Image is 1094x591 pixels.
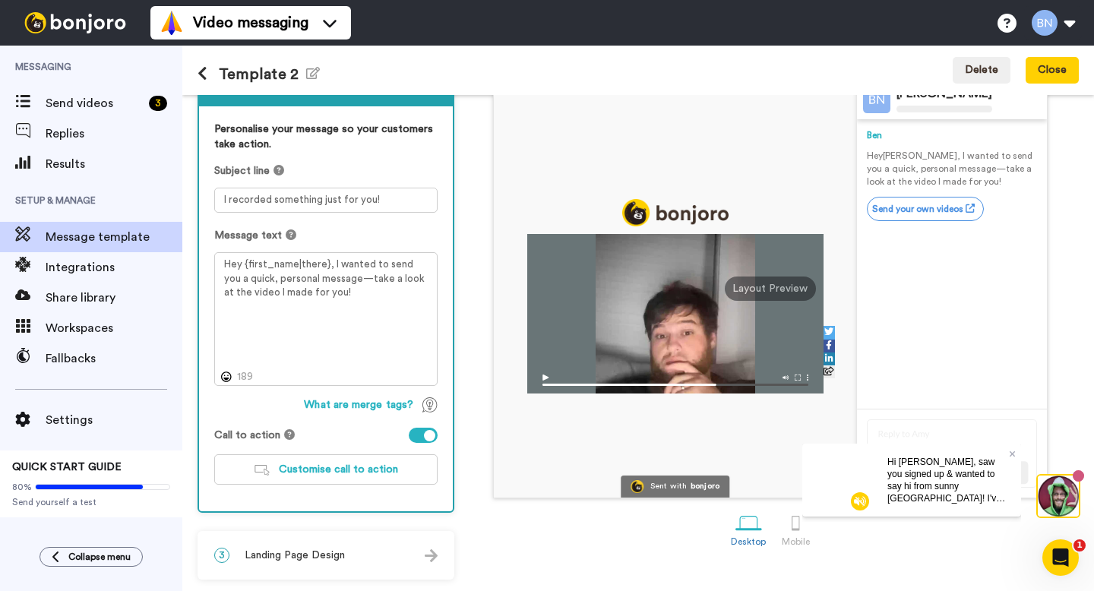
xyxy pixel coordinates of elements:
span: Fallbacks [46,349,182,368]
span: 3 [214,548,229,563]
span: Subject line [214,163,270,179]
button: Close [1026,57,1079,84]
img: arrow.svg [425,549,438,562]
img: reply-preview.svg [867,419,1037,488]
img: Bonjoro Logo [631,480,643,493]
div: 3 [149,96,167,111]
span: Message template [46,228,182,246]
div: 3Landing Page Design [198,531,454,580]
span: What are merge tags? [304,397,413,412]
textarea: I recorded something just for you! [214,188,438,213]
span: Send yourself a test [12,496,170,508]
div: Ben [867,129,1037,142]
img: bj-logo-header-white.svg [18,12,132,33]
div: bonjoro [691,482,720,491]
span: Results [46,155,182,173]
button: Delete [953,57,1010,84]
p: Hey [PERSON_NAME] , I wanted to send you a quick, personal message—take a look at the video I mad... [867,150,1037,188]
span: QUICK START GUIDE [12,462,122,472]
img: 3183ab3e-59ed-45f6-af1c-10226f767056-1659068401.jpg [2,3,43,44]
img: player-controls-full.svg [527,367,824,393]
div: Sent with [650,482,687,491]
span: Replies [46,125,182,143]
span: Customise call to action [279,464,398,475]
span: Message text [214,228,282,243]
img: TagTips.svg [422,397,438,412]
div: Layout Preview [725,277,816,301]
span: Landing Page Design [245,548,345,563]
div: Desktop [731,536,767,547]
button: Collapse menu [40,547,143,567]
span: Settings [46,411,182,429]
span: 1 [1073,539,1086,551]
span: Hi [PERSON_NAME], saw you signed up & wanted to say hi from sunny [GEOGRAPHIC_DATA]! I've helped ... [85,13,203,145]
label: Personalise your message so your customers take action. [214,122,438,152]
a: Send your own videos [867,197,984,221]
textarea: Hey {first_name|there}, I wanted to send you a quick, personal message—take a look at the video I... [214,252,438,386]
iframe: Intercom live chat [1042,539,1079,576]
h1: Template 2 [198,65,320,83]
img: logo_full.png [622,199,729,226]
span: Workspaces [46,319,182,337]
span: 80% [12,481,32,493]
a: Desktop [723,502,774,555]
img: mute-white.svg [49,49,67,67]
span: Send videos [46,94,143,112]
span: Collapse menu [68,551,131,563]
img: vm-color.svg [160,11,184,35]
span: Video messaging [193,12,308,33]
a: Mobile [774,502,817,555]
span: Call to action [214,428,280,443]
div: Mobile [782,536,810,547]
span: Share library [46,289,182,307]
button: Customise call to action [214,454,438,485]
img: customiseCTA.svg [255,465,270,476]
img: Profile Image [863,86,890,113]
span: Integrations [46,258,182,277]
